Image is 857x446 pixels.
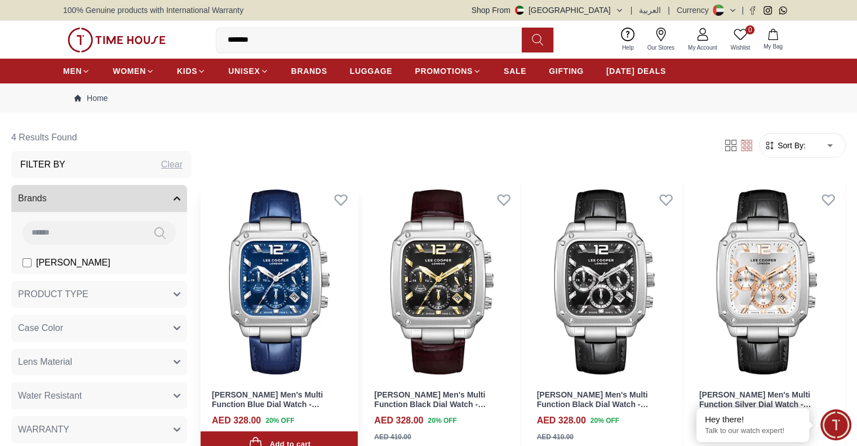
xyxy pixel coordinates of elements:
[724,25,757,54] a: 0Wishlist
[374,390,486,418] a: [PERSON_NAME] Men's Multi Function Black Dial Watch - LC08184.352
[63,83,794,113] nav: Breadcrumb
[68,28,166,52] img: ...
[515,6,524,15] img: United Arab Emirates
[472,5,624,16] button: Shop From[GEOGRAPHIC_DATA]
[606,65,666,77] span: [DATE] DEALS
[374,414,423,427] h4: AED 328.00
[606,61,666,81] a: [DATE] DEALS
[741,5,744,16] span: |
[11,348,187,376] button: Lens Material
[764,140,806,151] button: Sort By:
[775,140,806,151] span: Sort By:
[18,192,47,205] span: Brands
[177,61,206,81] a: KIDS
[228,65,260,77] span: UNISEX
[11,416,187,443] button: WARRANTY
[212,390,323,418] a: [PERSON_NAME] Men's Multi Function Blue Dial Watch - LC08184.399
[363,183,520,381] img: Lee Cooper Men's Multi Function Black Dial Watch - LC08184.352
[18,355,72,369] span: Lens Material
[113,61,154,81] a: WOMEN
[504,61,526,81] a: SALE
[526,183,683,381] img: Lee Cooper Men's Multi Function Black Dial Watch - LC08184.351
[630,5,633,16] span: |
[18,288,88,301] span: PRODUCT TYPE
[74,92,108,104] a: Home
[757,27,789,53] button: My Bag
[63,65,82,77] span: MEN
[11,382,187,409] button: Water Resistant
[36,256,110,270] span: [PERSON_NAME]
[504,65,526,77] span: SALE
[668,5,670,16] span: |
[350,65,393,77] span: LUGGAGE
[265,416,294,426] span: 20 % OFF
[639,5,661,16] button: العربية
[537,432,574,442] div: AED 410.00
[726,43,754,52] span: Wishlist
[615,25,641,54] a: Help
[590,416,619,426] span: 20 % OFF
[677,5,713,16] div: Currency
[820,409,851,440] div: Chat Widget
[374,432,411,442] div: AED 410.00
[415,65,473,77] span: PROMOTIONS
[63,61,90,81] a: MEN
[537,414,586,427] h4: AED 328.00
[415,61,481,81] a: PROMOTIONS
[688,183,845,381] img: Lee Cooper Men's Multi Function Silver Dial Watch - LC08184.331
[11,281,187,308] button: PRODUCT TYPE
[549,61,584,81] a: GIFTING
[683,43,722,52] span: My Account
[177,65,197,77] span: KIDS
[23,258,32,267] input: [PERSON_NAME]
[228,61,268,81] a: UNISEX
[212,414,261,427] h4: AED 328.00
[291,65,327,77] span: BRANDS
[11,315,187,342] button: Case Color
[537,390,649,418] a: [PERSON_NAME] Men's Multi Function Black Dial Watch - LC08184.351
[759,42,787,51] span: My Bag
[18,321,63,335] span: Case Color
[618,43,638,52] span: Help
[18,389,82,403] span: Water Resistant
[745,25,754,34] span: 0
[291,61,327,81] a: BRANDS
[20,158,65,171] h3: Filter By
[643,43,679,52] span: Our Stores
[705,414,801,425] div: Hey there!
[428,416,456,426] span: 20 % OFF
[641,25,681,54] a: Our Stores
[11,124,192,151] h6: 4 Results Found
[779,6,787,15] a: Whatsapp
[11,185,187,212] button: Brands
[748,6,757,15] a: Facebook
[113,65,146,77] span: WOMEN
[705,426,801,436] p: Talk to our watch expert!
[161,158,183,171] div: Clear
[549,65,584,77] span: GIFTING
[763,6,772,15] a: Instagram
[350,61,393,81] a: LUGGAGE
[63,5,243,16] span: 100% Genuine products with International Warranty
[18,423,69,436] span: WARRANTY
[699,390,811,418] a: [PERSON_NAME] Men's Multi Function Silver Dial Watch - LC08184.331
[201,183,358,381] img: Lee Cooper Men's Multi Function Blue Dial Watch - LC08184.399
